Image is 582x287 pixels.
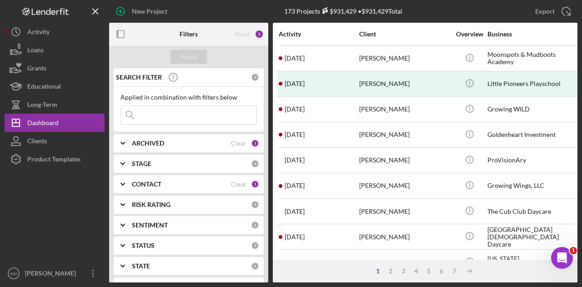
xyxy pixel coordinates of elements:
b: STATUS [132,242,155,249]
iframe: Intercom live chat [551,247,573,269]
b: STATE [132,262,150,270]
text: KM [10,271,17,276]
button: Grants [5,59,105,77]
time: 2025-08-22 21:32 [285,156,305,164]
div: Long-Term [27,96,57,116]
div: Educational [27,77,61,98]
time: 2025-07-17 04:29 [285,259,305,266]
time: 2025-07-17 04:58 [285,233,305,241]
div: Client [359,30,450,38]
b: SENTIMENT [132,222,168,229]
button: Product Templates [5,150,105,168]
div: 2 [384,267,397,275]
div: Export [535,2,555,20]
time: 2025-08-19 18:43 [285,208,305,215]
div: Dashboard [27,114,59,134]
div: 1 [251,139,259,147]
b: ARCHIVED [132,140,164,147]
button: Educational [5,77,105,96]
b: CONTACT [132,181,161,188]
div: [PERSON_NAME] [359,250,450,274]
span: 1 [570,247,577,254]
div: 0 [251,242,259,250]
b: Filters [180,30,198,38]
div: [PERSON_NAME] [359,72,450,96]
div: ProVisionAry [487,148,578,172]
button: Clients [5,132,105,150]
div: [US_STATE][GEOGRAPHIC_DATA] [487,250,578,274]
div: 0 [251,160,259,168]
time: 2025-08-25 20:33 [285,131,305,138]
div: Overview [452,30,487,38]
div: [PERSON_NAME] [359,123,450,147]
div: Little Pioneers Playschool [487,72,578,96]
div: Grants [27,59,46,80]
button: Long-Term [5,96,105,114]
div: [PERSON_NAME] [359,97,450,121]
div: 0 [251,221,259,229]
div: [PERSON_NAME] [359,174,450,198]
div: [PERSON_NAME] [23,264,82,285]
button: Loans [5,41,105,59]
div: Business [487,30,578,38]
button: New Project [109,2,176,20]
div: 0 [251,201,259,209]
div: Growing Wings, LLC [487,174,578,198]
div: 0 [251,262,259,270]
time: 2025-08-28 20:12 [285,106,305,113]
div: 0 [251,73,259,81]
div: [PERSON_NAME] [359,199,450,223]
button: Dashboard [5,114,105,132]
b: RISK RATING [132,201,171,208]
div: 7 [448,267,461,275]
button: Apply [171,50,207,64]
div: Growing WILD [487,97,578,121]
div: Applied in combination with filters below [120,94,257,101]
time: 2025-09-10 14:49 [285,55,305,62]
div: Product Templates [27,150,80,171]
div: Activity [279,30,358,38]
div: Clear [231,181,246,188]
div: [PERSON_NAME] [359,148,450,172]
div: Loans [27,41,44,61]
div: 3 [397,267,410,275]
div: Moonspots & Mudboots Academy [487,46,578,70]
div: $931,429 [320,7,356,15]
div: 173 Projects • $931,429 Total [284,7,402,15]
div: 1 [251,180,259,188]
b: SEARCH FILTER [116,74,162,81]
div: 5 [422,267,435,275]
div: 6 [435,267,448,275]
div: Clients [27,132,47,152]
div: Goldenheart Investment [487,123,578,147]
div: Clear [231,140,246,147]
button: KM[PERSON_NAME] [5,264,105,282]
div: New Project [132,2,167,20]
div: [GEOGRAPHIC_DATA][DEMOGRAPHIC_DATA] Daycare [487,225,578,249]
div: 2 [255,30,264,39]
div: 1 [371,267,384,275]
div: The Cub Club Daycare [487,199,578,223]
button: Activity [5,23,105,41]
div: Apply [181,50,197,64]
time: 2025-09-08 22:50 [285,80,305,87]
time: 2025-08-19 19:35 [285,182,305,189]
div: [PERSON_NAME] [359,225,450,249]
div: [PERSON_NAME] [359,46,450,70]
b: STAGE [132,160,151,167]
div: 4 [410,267,422,275]
div: Reset [235,30,250,38]
button: Export [526,2,577,20]
div: Activity [27,23,50,43]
